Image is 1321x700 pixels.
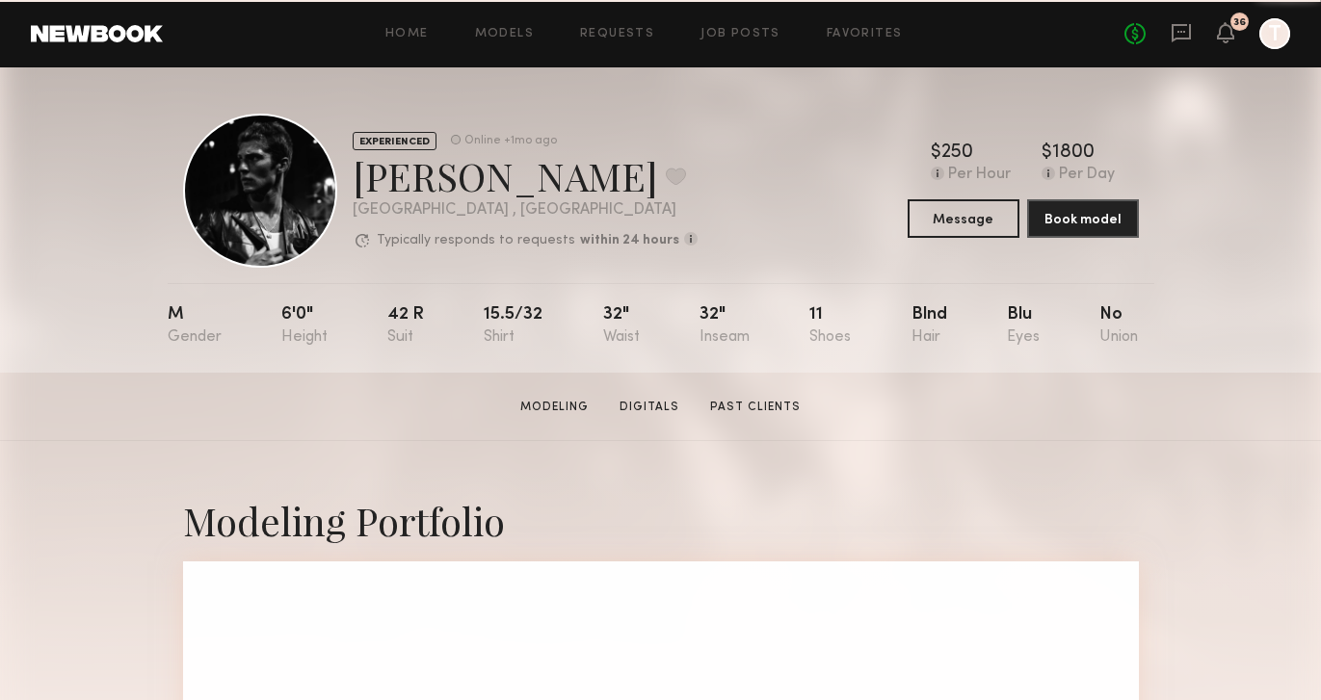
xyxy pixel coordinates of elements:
[513,399,596,416] a: Modeling
[911,306,947,346] div: Blnd
[700,306,750,346] div: 32"
[475,28,534,40] a: Models
[612,399,687,416] a: Digitals
[183,495,1139,546] div: Modeling Portfolio
[827,28,903,40] a: Favorites
[1052,143,1095,163] div: 1800
[464,135,557,147] div: Online +1mo ago
[809,306,851,346] div: 11
[353,202,698,219] div: [GEOGRAPHIC_DATA] , [GEOGRAPHIC_DATA]
[700,28,780,40] a: Job Posts
[168,306,222,346] div: M
[948,167,1011,184] div: Per Hour
[908,199,1019,238] button: Message
[603,306,640,346] div: 32"
[353,150,698,201] div: [PERSON_NAME]
[281,306,328,346] div: 6'0"
[377,234,575,247] p: Typically responds to requests
[580,28,654,40] a: Requests
[702,399,808,416] a: Past Clients
[1099,306,1138,346] div: No
[1042,143,1052,163] div: $
[1027,199,1139,238] button: Book model
[941,143,973,163] div: 250
[353,132,436,150] div: EXPERIENCED
[385,28,429,40] a: Home
[387,306,424,346] div: 42 r
[1259,18,1290,49] a: T
[484,306,542,346] div: 15.5/32
[1007,306,1040,346] div: Blu
[1059,167,1115,184] div: Per Day
[931,143,941,163] div: $
[1233,17,1246,28] div: 36
[580,234,679,247] b: within 24 hours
